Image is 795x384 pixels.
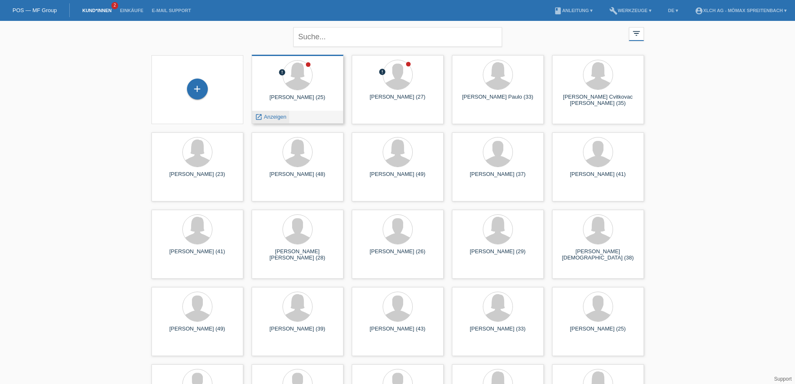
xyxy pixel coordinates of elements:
[13,7,57,13] a: POS — MF Group
[148,8,195,13] a: E-Mail Support
[774,376,792,382] a: Support
[258,94,337,107] div: [PERSON_NAME] (25)
[158,326,237,339] div: [PERSON_NAME] (49)
[278,69,286,76] i: error
[550,8,597,13] a: bookAnleitung ▾
[691,8,791,13] a: account_circleXLCH AG - Mömax Spreitenbach ▾
[158,171,237,184] div: [PERSON_NAME] (23)
[258,248,337,262] div: [PERSON_NAME] [PERSON_NAME] (28)
[559,248,637,262] div: [PERSON_NAME][DEMOGRAPHIC_DATA] (38)
[358,171,437,184] div: [PERSON_NAME] (49)
[293,27,502,47] input: Suche...
[255,113,262,121] i: launch
[111,2,118,9] span: 2
[632,29,641,38] i: filter_list
[187,82,207,96] div: Kund*in hinzufügen
[605,8,656,13] a: buildWerkzeuge ▾
[379,68,386,76] i: error
[459,326,537,339] div: [PERSON_NAME] (33)
[459,171,537,184] div: [PERSON_NAME] (37)
[116,8,147,13] a: Einkäufe
[609,7,618,15] i: build
[695,7,703,15] i: account_circle
[278,69,286,77] div: Zurückgewiesen
[664,8,682,13] a: DE ▾
[559,94,637,107] div: [PERSON_NAME] Cvitkovac [PERSON_NAME] (35)
[358,248,437,262] div: [PERSON_NAME] (26)
[554,7,562,15] i: book
[255,114,287,120] a: launch Anzeigen
[158,248,237,262] div: [PERSON_NAME] (41)
[258,171,337,184] div: [PERSON_NAME] (48)
[358,326,437,339] div: [PERSON_NAME] (43)
[78,8,116,13] a: Kund*innen
[559,171,637,184] div: [PERSON_NAME] (41)
[258,326,337,339] div: [PERSON_NAME] (39)
[379,68,386,77] div: Zurückgewiesen
[459,248,537,262] div: [PERSON_NAME] (29)
[358,94,437,107] div: [PERSON_NAME] (27)
[559,326,637,339] div: [PERSON_NAME] (25)
[459,94,537,107] div: [PERSON_NAME] Paulo (33)
[264,114,286,120] span: Anzeigen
